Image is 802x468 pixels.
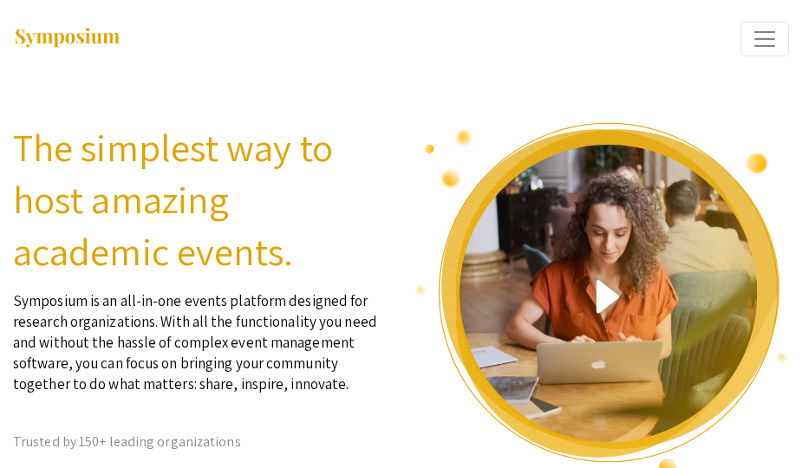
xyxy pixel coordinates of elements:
p: Trusted by 150+ leading organizations [13,429,388,455]
h2: The simplest way to host amazing academic events. [13,121,388,277]
button: Expand or Collapse Menu [740,22,789,56]
img: Symposium by ForagerOne [13,27,121,50]
p: Symposium is an all-in-one events platform designed for research organizations. With all the func... [13,277,388,394]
